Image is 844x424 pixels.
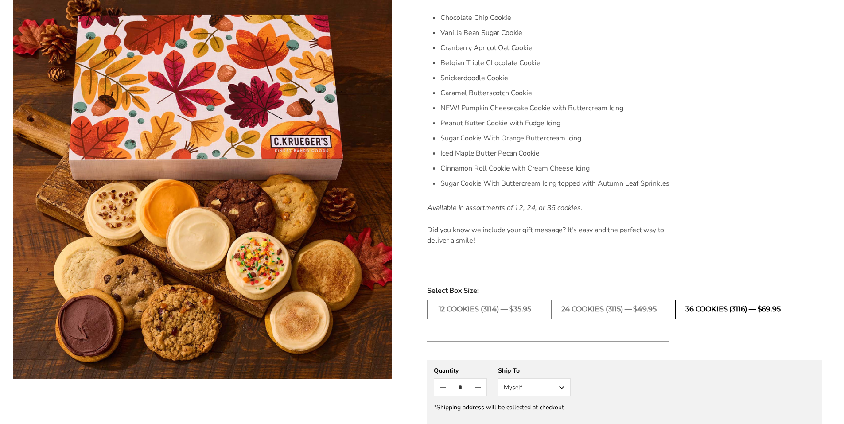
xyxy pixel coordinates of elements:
li: Belgian Triple Chocolate Cookie [440,55,669,70]
li: Snickerdoodle Cookie [440,70,669,86]
div: Ship To [498,366,571,375]
label: 36 COOKIES (3116) — $69.95 [675,300,790,319]
label: 24 COOKIES (3115) — $49.95 [551,300,666,319]
li: Vanilla Bean Sugar Cookie [440,25,669,40]
li: Cinnamon Roll Cookie with Cream Cheese Icing [440,161,669,176]
li: Iced Maple Butter Pecan Cookie [440,146,669,161]
button: Myself [498,378,571,396]
span: Select Box Size: [427,285,822,296]
input: Quantity [452,379,469,396]
p: Did you know we include your gift message? It's easy and the perfect way to deliver a smile! [427,225,669,246]
li: Sugar Cookie With Buttercream Icing topped with Autumn Leaf Sprinkles [440,176,669,191]
li: Sugar Cookie With Orange Buttercream Icing [440,131,669,146]
em: Available in assortments of 12, 24, or 36 cookies. [427,203,582,213]
div: *Shipping address will be collected at checkout [434,403,815,412]
li: Cranberry Apricot Oat Cookie [440,40,669,55]
li: Caramel Butterscotch Cookie [440,86,669,101]
iframe: Sign Up via Text for Offers [7,390,92,417]
li: NEW! Pumpkin Cheesecake Cookie with Buttercream Icing [440,101,669,116]
label: 12 COOKIES (3114) — $35.95 [427,300,542,319]
li: Peanut Butter Cookie with Fudge Icing [440,116,669,131]
button: Count plus [469,379,486,396]
div: Quantity [434,366,487,375]
li: Chocolate Chip Cookie [440,10,669,25]
button: Count minus [434,379,451,396]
